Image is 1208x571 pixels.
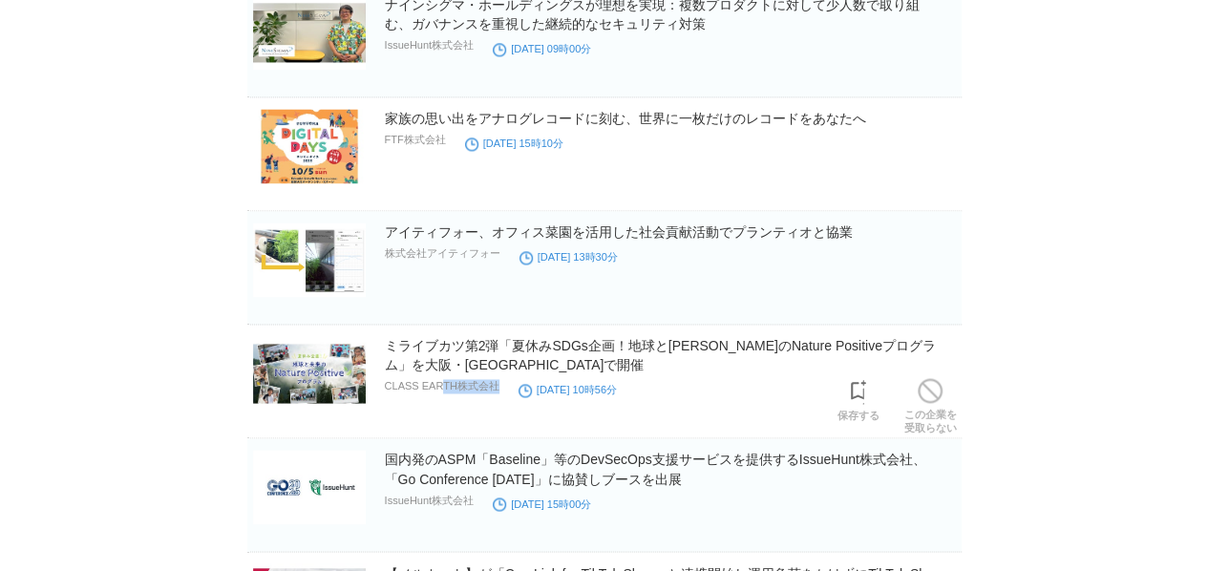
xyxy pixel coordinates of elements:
[385,38,475,53] p: IssueHunt株式会社
[519,384,617,395] time: [DATE] 10時56分
[465,137,563,149] time: [DATE] 15時10分
[385,246,500,261] p: 株式会社アイティフォー
[385,111,866,126] a: 家族の思い出をアナログレコードに刻む、世界に一枚だけのレコードをあなたへ
[385,379,499,393] p: CLASS EARTH株式会社
[904,373,957,434] a: この企業を受取らない
[837,374,880,422] a: 保存する
[385,224,853,240] a: アイティフォー、オフィス菜園を活用した社会貢献活動でプランティオと協業
[493,497,591,509] time: [DATE] 15時00分
[253,222,366,297] img: アイティフォー、オフィス菜園を活用した社会貢献活動でプランティオと協業
[253,109,366,183] img: 家族の思い出をアナログレコードに刻む、世界に一枚だけのレコードをあなたへ
[385,452,926,486] a: 国内発のASPM「Baseline」等のDevSecOps支援サービスを提供するIssueHunt株式会社、「Go Conference [DATE]」に協賛しブースを出展
[385,493,475,507] p: IssueHunt株式会社
[253,450,366,524] img: 国内発のASPM「Baseline」等のDevSecOps支援サービスを提供するIssueHunt株式会社、「Go Conference 2025」に協賛しブースを出展
[385,133,446,147] p: FTF株式会社
[519,251,618,263] time: [DATE] 13時30分
[493,43,591,54] time: [DATE] 09時00分
[385,338,936,372] a: ミライブカツ第2弾「夏休みSDGs企画！地球と[PERSON_NAME]のNature Positiveプログラム」を大阪・[GEOGRAPHIC_DATA]で開催
[253,336,366,411] img: ミライブカツ第2弾「夏休みSDGs企画！地球と未来のNature Positiveプログラム」を大阪・関西万博で開催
